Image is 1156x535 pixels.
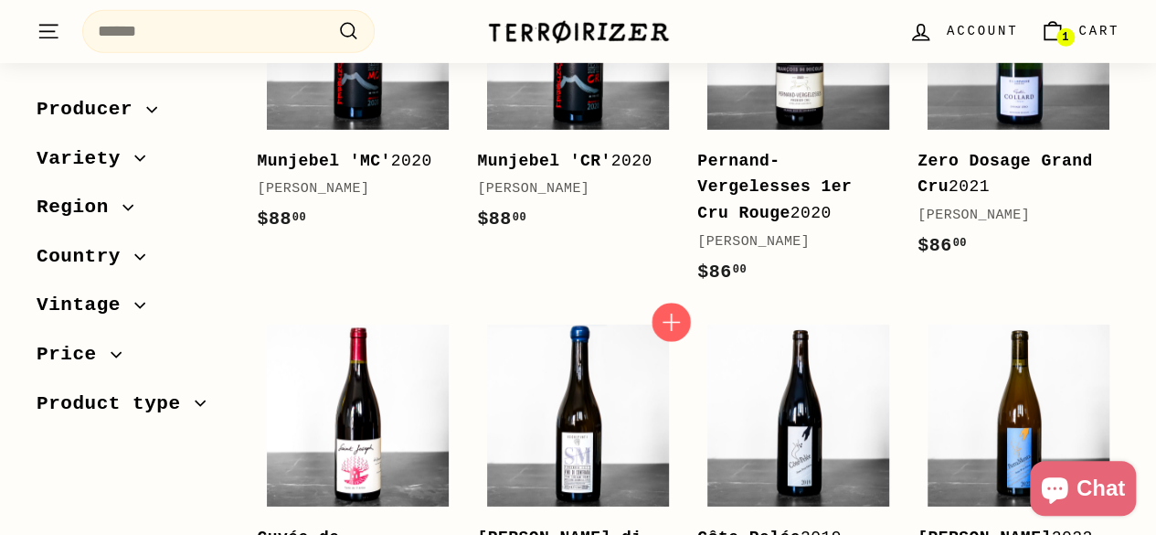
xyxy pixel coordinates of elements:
[917,148,1101,201] div: 2021
[917,205,1101,227] div: [PERSON_NAME]
[37,139,228,188] button: Variety
[733,263,747,276] sup: 00
[37,384,228,433] button: Product type
[37,237,228,286] button: Country
[952,237,966,250] sup: 00
[1062,31,1068,44] span: 1
[697,231,881,253] div: [PERSON_NAME]
[917,152,1092,197] b: Zero Dosage Grand Cru
[477,152,610,170] b: Munjebel 'CR'
[37,90,228,139] button: Producer
[477,178,661,200] div: [PERSON_NAME]
[477,209,526,230] span: $88
[1078,21,1119,41] span: Cart
[37,241,134,273] span: Country
[37,144,134,175] span: Variety
[37,187,228,237] button: Region
[697,262,747,283] span: $86
[37,290,134,321] span: Vintage
[37,389,195,420] span: Product type
[37,94,146,125] span: Producer
[917,235,967,256] span: $86
[257,209,306,230] span: $88
[257,178,440,200] div: [PERSON_NAME]
[1029,5,1130,59] a: Cart
[477,148,661,175] div: 2020
[257,148,440,175] div: 2020
[947,21,1018,41] span: Account
[37,285,228,335] button: Vintage
[37,339,111,370] span: Price
[1024,461,1141,520] inbox-online-store-chat: Shopify online store chat
[37,192,122,223] span: Region
[697,148,881,227] div: 2020
[257,152,390,170] b: Munjebel 'MC'
[897,5,1029,59] a: Account
[292,211,306,224] sup: 00
[513,211,526,224] sup: 00
[697,152,852,223] b: Pernand-Vergelesses 1er Cru Rouge
[37,335,228,384] button: Price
